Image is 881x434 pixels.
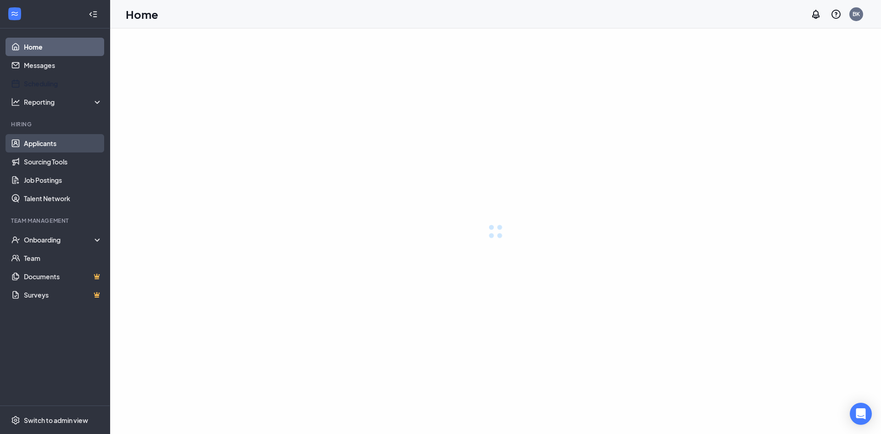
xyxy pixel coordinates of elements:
a: Team [24,249,102,267]
div: Reporting [24,97,103,107]
svg: QuestionInfo [831,9,842,20]
a: Scheduling [24,74,102,93]
svg: Settings [11,416,20,425]
h1: Home [126,6,158,22]
div: Team Management [11,217,100,225]
a: Messages [24,56,102,74]
a: SurveysCrown [24,286,102,304]
svg: UserCheck [11,235,20,244]
a: DocumentsCrown [24,267,102,286]
div: Onboarding [24,235,95,244]
a: Job Postings [24,171,102,189]
a: Talent Network [24,189,102,208]
div: BK [853,10,860,18]
div: Hiring [11,120,100,128]
svg: Notifications [810,9,821,20]
svg: Collapse [89,10,98,19]
div: Open Intercom Messenger [850,403,872,425]
a: Sourcing Tools [24,152,102,171]
svg: WorkstreamLogo [10,9,19,18]
svg: Analysis [11,97,20,107]
a: Home [24,38,102,56]
a: Applicants [24,134,102,152]
div: Switch to admin view [24,416,88,425]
